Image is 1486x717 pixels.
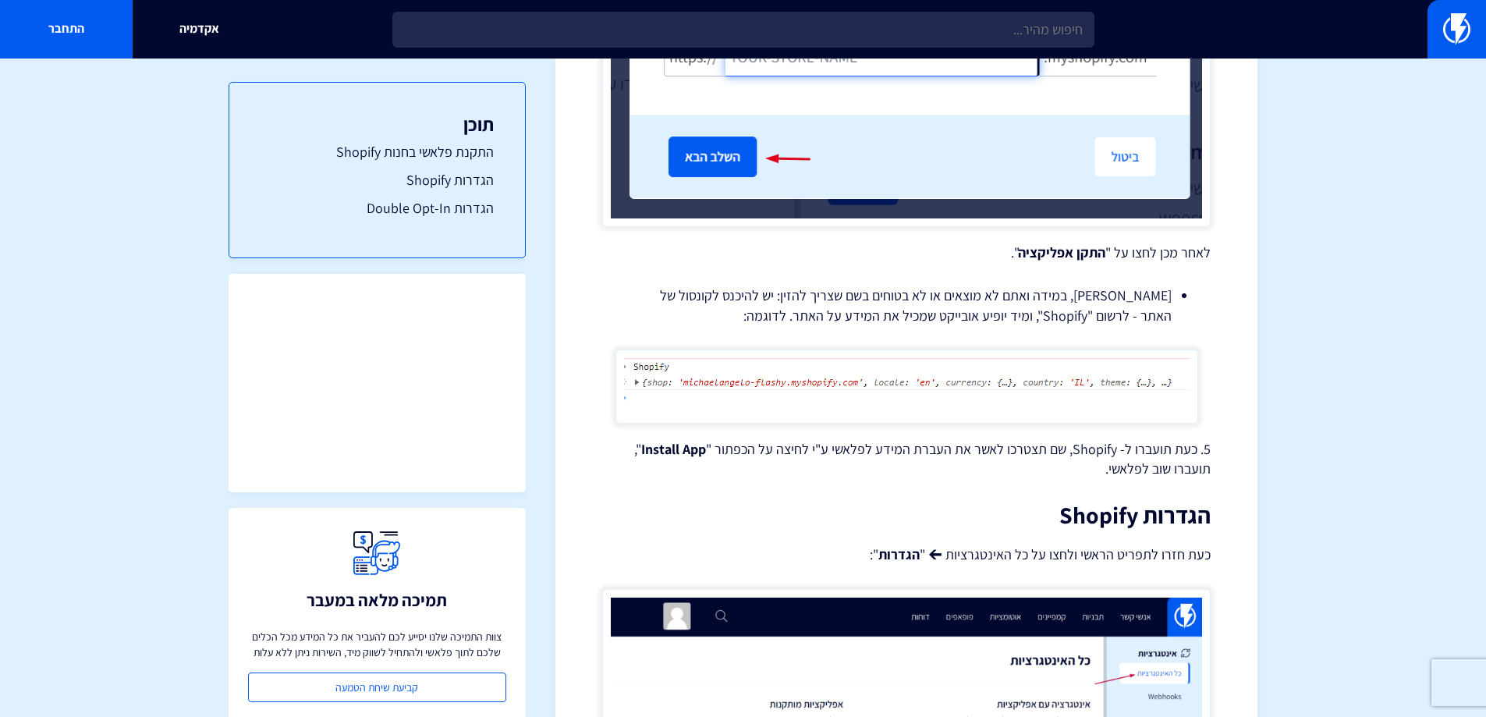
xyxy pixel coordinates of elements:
h3: תמיכה מלאה במעבר [307,591,447,609]
strong: התקן אפליקציה [1018,243,1105,261]
a: קביעת שיחת הטמעה [248,673,506,702]
strong: Install App [641,440,706,458]
h3: תוכן [261,114,494,134]
h2: הגדרות Shopify [602,502,1211,528]
a: התקנת פלאשי בחנות Shopify [261,142,494,162]
p: 5. כעת תועברו ל- Shopify, שם תצטרכו לאשר את העברת המידע לפלאשי ע"י לחיצה על הכפתור " ", תועברו שו... [602,439,1211,479]
li: [PERSON_NAME], במידה ואתם לא מוצאים או לא בטוחים בשם שצריך להזין: יש להיכנס לקונסול של האתר - לרש... [641,286,1172,325]
p: לאחר מכן לחצו על " ". [602,243,1211,263]
p: צוות התמיכה שלנו יסייע לכם להעביר את כל המידע מכל הכלים שלכם לתוך פלאשי ולהתחיל לשווק מיד, השירות... [248,629,506,660]
strong: הגדרות [878,545,920,563]
a: הגדרות Shopify [261,170,494,190]
input: חיפוש מהיר... [392,12,1094,48]
p: כעת חזרו לתפריט הראשי ולחצו על כל האינטגרציות 🡨 " ": [602,544,1211,566]
a: הגדרות Double Opt-In [261,198,494,218]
